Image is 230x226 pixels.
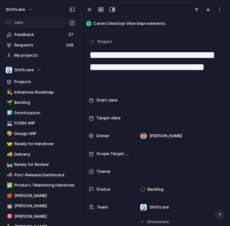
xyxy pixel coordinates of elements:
a: 🛤️Ready for Review [3,160,77,169]
div: 🍎 [7,192,11,199]
span: PO/BA WIP [14,120,75,126]
span: Carers Desktop View Improvements [94,20,225,27]
a: 🧊Prioritization [3,108,77,118]
a: 💻PO/BA WIP [3,118,77,128]
div: ✅ [7,182,11,189]
span: Scope Target Date [96,151,129,157]
button: shiftcare [3,4,36,15]
div: 🚚 [7,151,11,158]
button: ✅ [6,182,12,188]
button: 🛤️ [6,161,12,168]
button: 💫 [6,89,12,95]
span: shiftcare [6,6,25,13]
div: 🎨 [7,130,11,137]
span: Prioritization [14,110,75,116]
a: 🍎[PERSON_NAME] [3,191,77,201]
span: Product / Marketing Handover [14,182,75,188]
button: 🎯 [6,213,12,220]
span: [PERSON_NAME] [150,133,182,139]
button: 🎨 [6,131,12,137]
span: Shiftcare [14,67,34,73]
span: Start date [96,97,118,103]
span: Requests [14,42,64,48]
span: Team [97,204,108,210]
a: Requests109 [3,40,77,50]
button: 🧊 [6,110,12,116]
a: 🎯[PERSON_NAME] [3,212,77,221]
span: [PERSON_NAME] [14,213,75,220]
span: Theme [96,168,110,175]
span: Ready for Review [14,161,75,168]
button: 📣 [6,172,12,178]
button: 🚚 [6,151,12,158]
a: 🌱Backlog [3,98,77,107]
button: Project [88,37,114,46]
span: Feedback [14,32,66,38]
div: 🤖 [7,202,11,210]
span: Status [96,186,110,193]
span: Target date [96,115,121,121]
button: Carers Desktop View Improvements [84,18,225,29]
span: 27 [68,32,75,38]
div: 💫 [7,88,11,96]
div: 🛤️ [7,161,11,168]
button: 🤝 [6,141,12,147]
div: 📣 [7,171,11,179]
a: 💫Initiatives Roadmap [3,88,77,97]
span: [PERSON_NAME] [14,203,75,209]
a: 📣Post-Release Dashboard [3,170,77,180]
button: 💻 [6,120,12,126]
button: 🌱 [6,99,12,106]
div: 🧊 [7,109,11,117]
span: Delivery [14,151,75,158]
span: more [159,219,169,225]
a: 🤝Ready for Handover [3,139,77,149]
span: 109 [66,42,75,48]
div: 💻 [7,120,11,127]
a: 🎨Design WIP [3,129,77,138]
span: My projects [14,52,75,59]
span: Backlog [14,99,75,106]
span: Shiftcare [150,204,169,210]
div: 🤝 [7,140,11,148]
span: [PERSON_NAME] [14,193,75,199]
a: 🚚Delivery [3,150,77,159]
div: 🎯 [7,213,11,220]
a: ✅Product / Marketing Handover [3,180,77,190]
a: Projects [3,77,77,87]
span: Post-Release Dashboard [14,172,75,178]
button: 🤖 [6,203,12,209]
span: Design WIP [14,131,75,137]
span: Owner [96,133,109,139]
button: Shiftcare [3,65,77,75]
span: Projects [14,79,75,85]
span: Initiatives Roadmap [14,89,75,95]
a: My projects [3,51,77,60]
span: Project [98,39,112,45]
a: Feedback27 [3,30,77,39]
span: Show [147,219,158,225]
span: Backlog [148,186,164,193]
button: 🍎 [6,193,12,199]
span: Ready for Handover [14,141,75,147]
div: 🌱 [7,99,11,106]
a: 🤖[PERSON_NAME] [3,201,77,211]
